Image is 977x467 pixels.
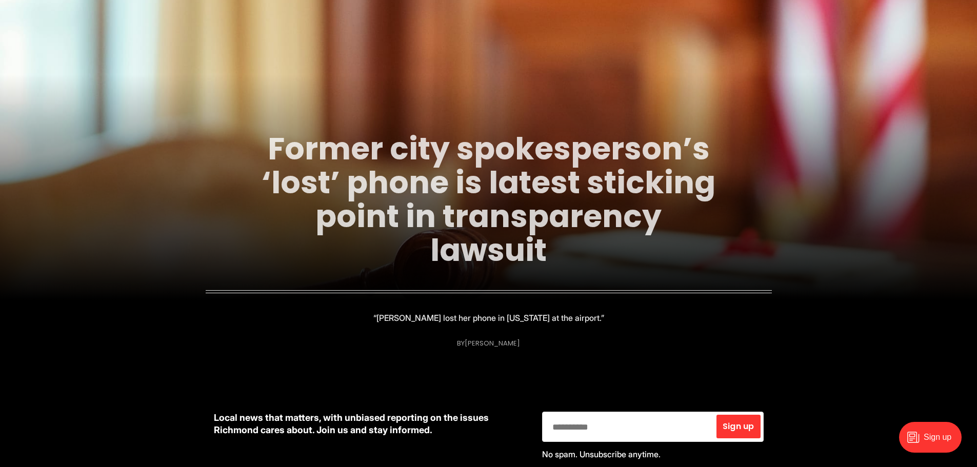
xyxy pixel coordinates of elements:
button: Sign up [716,415,760,438]
p: “[PERSON_NAME] lost her phone in [US_STATE] at the airport.” [373,311,604,325]
a: [PERSON_NAME] [465,338,520,348]
div: By [457,339,520,347]
a: Former city spokesperson’s ‘lost’ phone is latest sticking point in transparency lawsuit [262,127,715,272]
span: No spam. Unsubscribe anytime. [542,449,661,459]
p: Local news that matters, with unbiased reporting on the issues Richmond cares about. Join us and ... [214,412,526,436]
iframe: portal-trigger [890,417,977,467]
span: Sign up [723,422,754,431]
